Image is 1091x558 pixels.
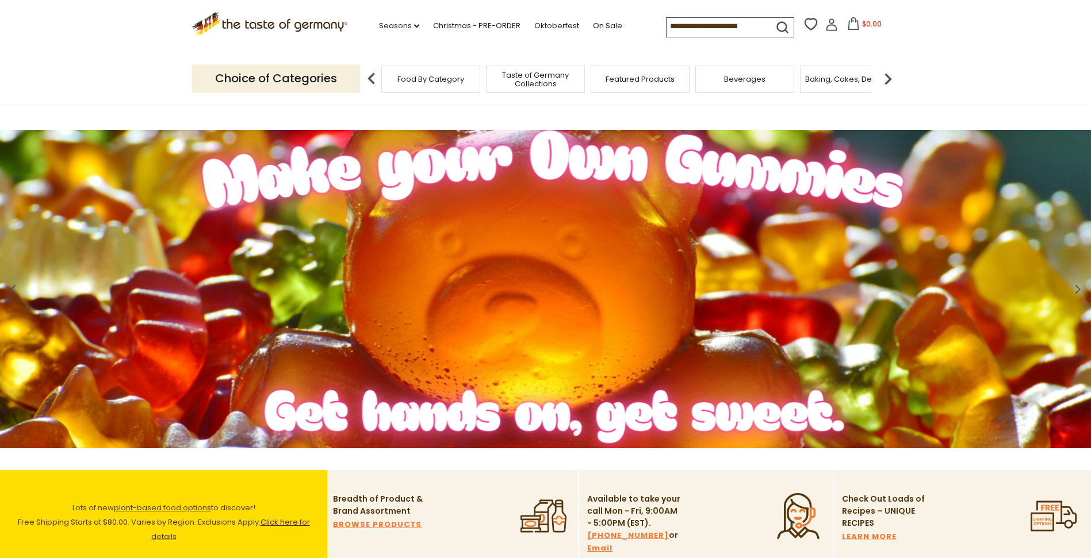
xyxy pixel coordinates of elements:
[876,67,899,90] img: next arrow
[192,64,360,93] p: Choice of Categories
[379,20,419,32] a: Seasons
[587,529,669,542] a: [PHONE_NUMBER]
[489,71,581,88] a: Taste of Germany Collections
[842,530,897,543] a: LEARN MORE
[18,502,310,542] span: Lots of new to discover! Free Shipping Starts at $80.00. Varies by Region. Exclusions Apply.
[397,75,464,83] a: Food By Category
[805,75,894,83] a: Baking, Cakes, Desserts
[114,502,211,513] a: plant-based food options
[842,493,925,529] p: Check Out Loads of Recipes – UNIQUE RECIPES
[606,75,675,83] a: Featured Products
[360,67,383,90] img: previous arrow
[587,493,682,555] p: Available to take your call Mon - Fri, 9:00AM - 5:00PM (EST). or
[862,19,882,29] span: $0.00
[587,542,613,555] a: Email
[433,20,520,32] a: Christmas - PRE-ORDER
[724,75,765,83] a: Beverages
[333,493,428,517] p: Breadth of Product & Brand Assortment
[840,17,889,35] button: $0.00
[333,518,422,531] a: BROWSE PRODUCTS
[593,20,622,32] a: On Sale
[151,517,310,542] a: Click here for details
[534,20,579,32] a: Oktoberfest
